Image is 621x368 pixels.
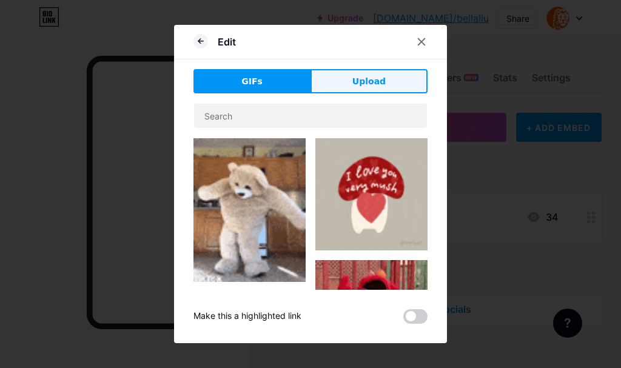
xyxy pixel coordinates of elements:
span: GIFs [241,75,263,88]
button: GIFs [193,69,310,93]
button: Upload [310,69,428,93]
img: Gihpy [193,138,306,282]
img: Gihpy [315,138,428,250]
div: Make this a highlighted link [193,309,301,324]
img: Gihpy [315,260,428,346]
span: Upload [352,75,386,88]
div: Edit [218,35,236,49]
input: Search [194,104,427,128]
